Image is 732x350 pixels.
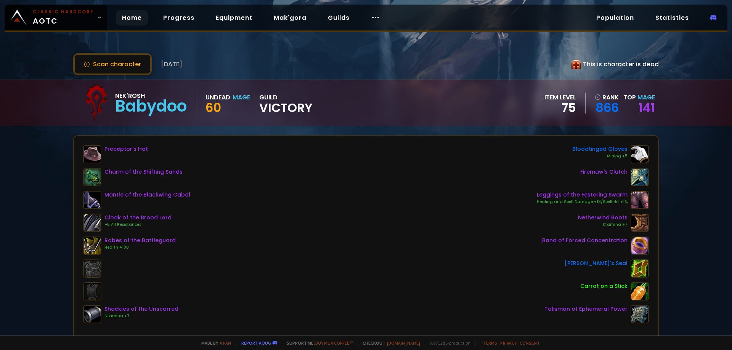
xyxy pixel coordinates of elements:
[637,93,655,102] span: Mage
[580,282,628,290] div: Carrot on a Stick
[104,222,172,228] div: +5 All Resistances
[315,340,353,346] a: Buy me a coffee
[387,340,420,346] a: [DOMAIN_NAME]
[104,168,183,176] div: Charm of the Shifting Sands
[104,245,176,251] div: Health +100
[571,59,659,69] div: This is character is dead
[233,93,250,102] div: Mage
[205,99,221,116] span: 60
[578,222,628,228] div: Stamina +7
[115,101,187,112] div: Babydoo
[483,340,497,346] a: Terms
[33,8,94,27] span: AOTC
[104,214,172,222] div: Cloak of the Brood Lord
[500,340,517,346] a: Privacy
[631,145,649,163] img: item-19929
[259,102,313,113] span: Victory
[572,145,628,153] div: Bloodtinged Gloves
[157,10,201,26] a: Progress
[544,102,576,113] div: 75
[104,145,148,153] div: Preceptor's Hat
[358,340,420,346] span: Checkout
[83,305,101,323] img: item-21464
[104,237,176,245] div: Robes of the Battleguard
[115,91,187,101] div: Nek'Rosh
[104,191,190,199] div: Mantle of the Blackwing Cabal
[631,259,649,278] img: item-19893
[83,168,101,186] img: item-21504
[565,259,628,267] div: [PERSON_NAME]'s Seal
[580,168,628,176] div: Firemaw's Clutch
[197,340,231,346] span: Made by
[83,191,101,209] img: item-19370
[425,340,470,346] span: v. d752d5 - production
[542,237,628,245] div: Band of Forced Concentration
[537,191,628,199] div: Leggings of the Festering Swarm
[322,10,356,26] a: Guilds
[623,93,655,102] div: Top
[520,340,540,346] a: Consent
[241,340,271,346] a: Report a bug
[259,93,313,113] div: guild
[631,214,649,232] img: item-16912
[161,59,182,69] span: [DATE]
[631,168,649,186] img: item-19400
[631,305,649,323] img: item-18820
[544,305,628,313] div: Talisman of Ephemeral Power
[649,10,695,26] a: Statistics
[631,237,649,255] img: item-19403
[210,10,258,26] a: Equipment
[631,282,649,300] img: item-11122
[572,153,628,159] div: Mining +5
[578,214,628,222] div: Netherwind Boots
[590,10,640,26] a: Population
[631,191,649,209] img: item-21676
[595,93,619,102] div: rank
[282,340,353,346] span: Support me,
[83,237,101,255] img: item-21671
[33,8,94,15] small: Classic Hardcore
[268,10,313,26] a: Mak'gora
[220,340,231,346] a: a fan
[116,10,148,26] a: Home
[537,199,628,205] div: Healing and Spell Damage +18/Spell Hit +1%
[73,53,152,75] button: Scan character
[639,99,655,116] a: 141
[104,313,178,319] div: Stamina +7
[83,145,101,163] img: item-23035
[544,93,576,102] div: item level
[104,305,178,313] div: Shackles of the Unscarred
[83,214,101,232] img: item-19378
[595,102,619,113] a: 866
[205,93,230,102] div: Undead
[5,5,107,30] a: Classic HardcoreAOTC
